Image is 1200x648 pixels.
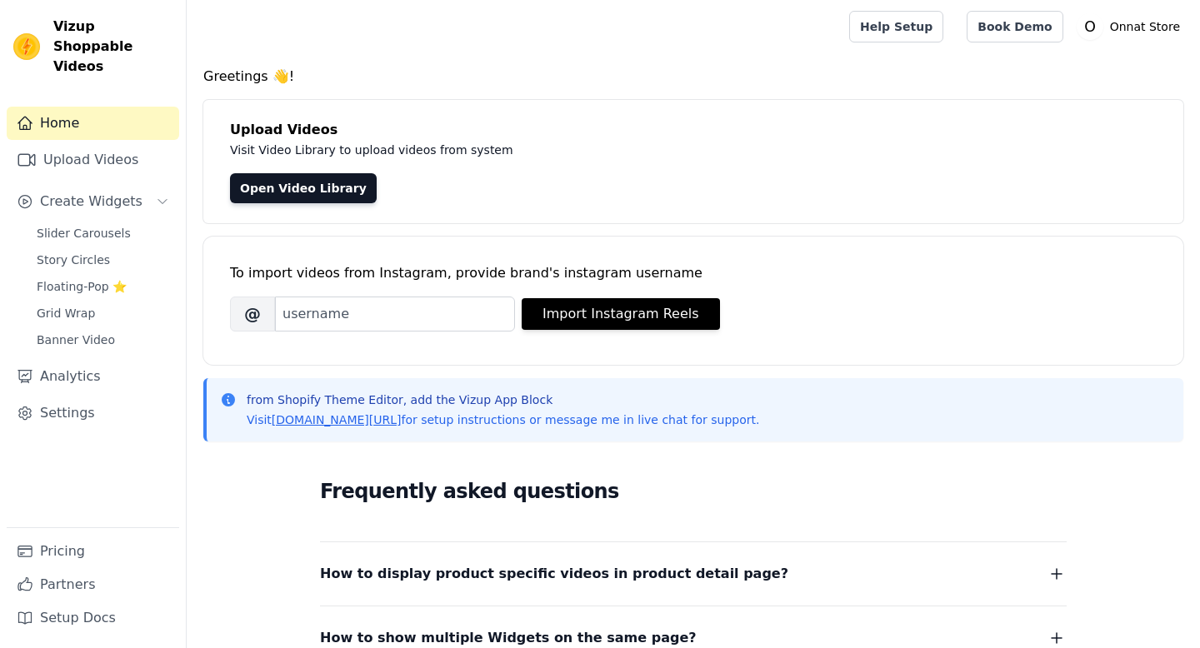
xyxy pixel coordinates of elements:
text: O [1084,18,1096,35]
a: Setup Docs [7,601,179,635]
p: Visit for setup instructions or message me in live chat for support. [247,411,759,428]
span: Grid Wrap [37,305,95,322]
p: from Shopify Theme Editor, add the Vizup App Block [247,391,759,408]
a: Slider Carousels [27,222,179,245]
a: Help Setup [849,11,943,42]
span: Floating-Pop ⭐ [37,278,127,295]
a: Book Demo [967,11,1062,42]
a: Analytics [7,360,179,393]
span: Create Widgets [40,192,142,212]
a: Grid Wrap [27,302,179,325]
span: @ [230,297,275,331]
a: Settings [7,396,179,430]
div: To import videos from Instagram, provide brand's instagram username [230,263,1157,283]
a: Banner Video [27,328,179,351]
h4: Greetings 👋! [203,67,1183,87]
span: Slider Carousels [37,225,131,242]
button: O Onnat Store [1077,12,1187,42]
a: Floating-Pop ⭐ [27,275,179,298]
span: How to display product specific videos in product detail page? [320,562,788,586]
span: Story Circles [37,252,110,268]
a: Open Video Library [230,173,377,203]
p: Onnat Store [1103,12,1187,42]
a: Pricing [7,535,179,568]
a: Story Circles [27,248,179,272]
a: Upload Videos [7,143,179,177]
span: Banner Video [37,331,115,348]
h2: Frequently asked questions [320,475,1067,508]
button: How to display product specific videos in product detail page? [320,562,1067,586]
input: username [275,297,515,331]
a: Home [7,107,179,140]
a: [DOMAIN_NAME][URL] [272,413,402,426]
button: Import Instagram Reels [522,298,720,330]
button: Create Widgets [7,185,179,218]
span: Vizup Shoppable Videos [53,17,172,77]
img: Vizup [13,33,40,60]
p: Visit Video Library to upload videos from system [230,140,977,160]
h4: Upload Videos [230,120,1157,140]
a: Partners [7,568,179,601]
